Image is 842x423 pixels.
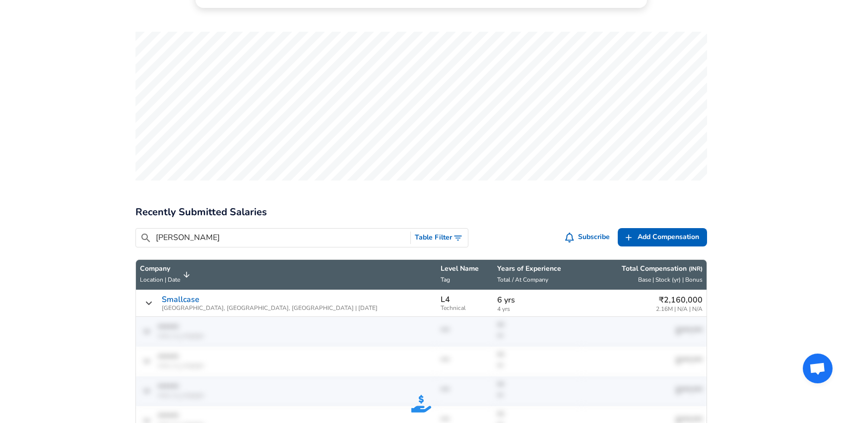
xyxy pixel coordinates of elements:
[803,354,833,383] div: Open chat
[411,394,431,414] img: svg+xml;base64,PHN2ZyB4bWxucz0iaHR0cDovL3d3dy53My5vcmcvMjAwMC9zdmciIGZpbGw9IiMyNjhERUMiIHZpZXdCb3...
[638,231,699,243] span: Add Compensation
[689,265,703,273] button: (INR)
[497,294,578,306] p: 6 yrs
[497,264,578,274] p: Years of Experience
[162,305,378,311] span: [GEOGRAPHIC_DATA], [GEOGRAPHIC_DATA], [GEOGRAPHIC_DATA] | [DATE]
[622,264,703,274] p: Total Compensation
[585,264,702,286] span: Total Compensation (INR) Base | Stock (yr) | Bonus
[140,264,193,286] span: CompanyLocation | Date
[656,306,703,312] span: 2.16M | N/A | N/A
[135,204,707,220] h2: Recently Submitted Salaries
[441,305,489,311] span: Technical
[156,232,407,244] input: Search City, Tag, Etc
[411,229,468,247] button: Toggle Search Filters
[563,228,614,246] button: Subscribe
[162,295,199,304] a: Smallcase
[497,306,578,312] span: 4 yrs
[638,276,703,284] span: Base | Stock (yr) | Bonus
[441,295,450,304] p: L4
[140,264,180,274] p: Company
[140,276,180,284] span: Location | Date
[656,294,703,306] p: ₹2,160,000
[618,228,707,246] a: Add Compensation
[441,276,450,284] span: Tag
[497,276,548,284] span: Total / At Company
[441,264,489,274] p: Level Name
